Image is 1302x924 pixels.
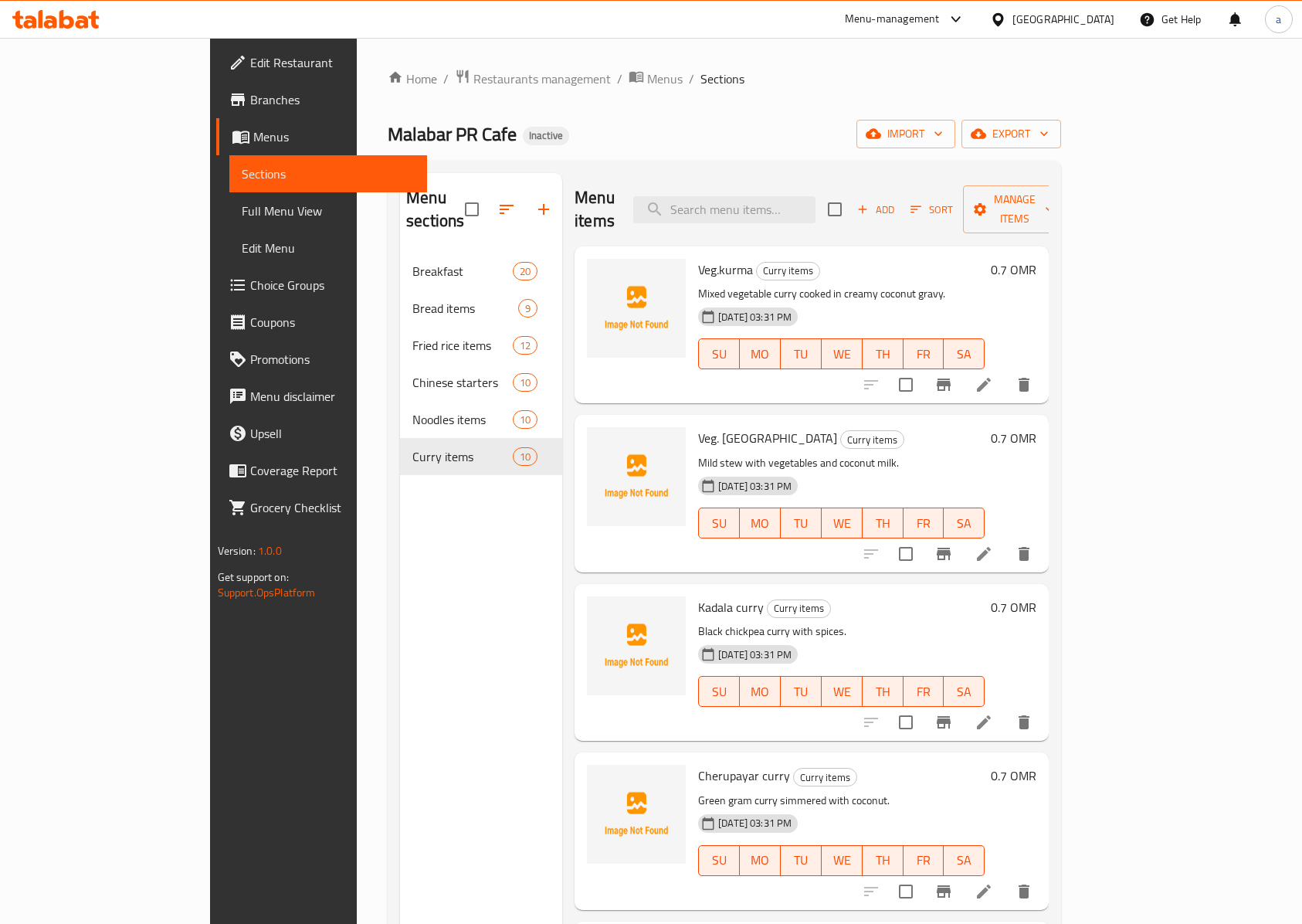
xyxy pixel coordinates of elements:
[400,364,562,401] div: Chinese starters10
[756,262,820,280] div: Curry items
[890,875,922,908] span: Select to update
[216,489,428,526] a: Grocery Checklist
[698,791,985,810] p: Green gram curry simmered with coconut.
[768,600,830,617] span: Curry items
[412,299,518,318] span: Bread items
[587,765,686,864] img: Cherupayar curry
[412,262,513,280] span: Breakfast
[412,410,513,429] div: Noodles items
[975,545,993,563] a: Edit menu item
[746,849,775,871] span: MO
[904,508,944,538] button: FR
[705,343,734,365] span: SU
[216,267,428,304] a: Choice Groups
[910,512,938,535] span: FR
[822,508,863,538] button: WE
[513,410,537,429] div: items
[856,120,955,148] button: import
[787,849,815,871] span: TU
[412,373,513,392] span: Chinese starters
[250,461,415,480] span: Coverage Report
[617,70,622,88] li: /
[587,427,686,526] img: Veg. Stew
[975,713,993,732] a: Edit menu item
[400,290,562,327] div: Bread items9
[991,596,1036,618] h6: 0.7 OMR
[443,70,449,88] li: /
[1005,873,1043,910] button: delete
[944,508,985,538] button: SA
[1005,366,1043,403] button: delete
[740,338,781,369] button: MO
[455,69,611,89] a: Restaurants management
[904,676,944,707] button: FR
[822,676,863,707] button: WE
[412,336,513,355] div: Fried rice items
[698,596,764,619] span: Kadala curry
[253,127,415,146] span: Menus
[400,438,562,475] div: Curry items10
[519,301,537,316] span: 9
[787,512,815,535] span: TU
[712,816,798,831] span: [DATE] 03:31 PM
[400,327,562,364] div: Fried rice items12
[925,873,962,910] button: Branch-specific-item
[794,769,856,786] span: Curry items
[456,193,488,226] span: Select all sections
[250,424,415,443] span: Upsell
[242,202,415,220] span: Full Menu View
[698,284,985,304] p: Mixed vegetable curry cooked in creamy coconut gravy.
[950,343,978,365] span: SA
[705,512,734,535] span: SU
[963,185,1066,233] button: Manage items
[647,70,683,88] span: Menus
[869,124,943,144] span: import
[925,366,962,403] button: Branch-specific-item
[757,262,819,280] span: Curry items
[793,768,857,786] div: Curry items
[250,387,415,406] span: Menu disclaimer
[1005,535,1043,572] button: delete
[216,378,428,415] a: Menu disclaimer
[712,310,798,324] span: [DATE] 03:31 PM
[869,681,897,703] span: TH
[250,350,415,369] span: Promotions
[698,508,740,538] button: SU
[746,343,775,365] span: MO
[513,447,537,466] div: items
[698,454,985,473] p: Mild stew with vegetables and coconut milk.
[629,69,683,89] a: Menus
[863,845,904,876] button: TH
[869,849,897,871] span: TH
[412,447,513,466] span: Curry items
[781,845,822,876] button: TU
[698,676,740,707] button: SU
[910,681,938,703] span: FR
[851,198,900,222] button: Add
[705,681,734,703] span: SU
[514,450,537,464] span: 10
[229,229,428,267] a: Edit Menu
[514,338,537,353] span: 12
[689,70,694,88] li: /
[781,338,822,369] button: TU
[991,427,1036,449] h6: 0.7 OMR
[822,845,863,876] button: WE
[950,512,978,535] span: SA
[250,498,415,517] span: Grocery Checklist
[787,343,815,365] span: TU
[712,479,798,494] span: [DATE] 03:31 PM
[1276,11,1281,28] span: a
[961,120,1061,148] button: export
[822,338,863,369] button: WE
[851,198,900,222] span: Add item
[250,53,415,72] span: Edit Restaurant
[746,681,775,703] span: MO
[406,186,465,233] h2: Menu sections
[712,647,798,662] span: [DATE] 03:31 PM
[218,583,316,603] a: Support.OpsPlatform
[388,117,517,151] span: Malabar PR Cafe
[841,431,904,449] span: Curry items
